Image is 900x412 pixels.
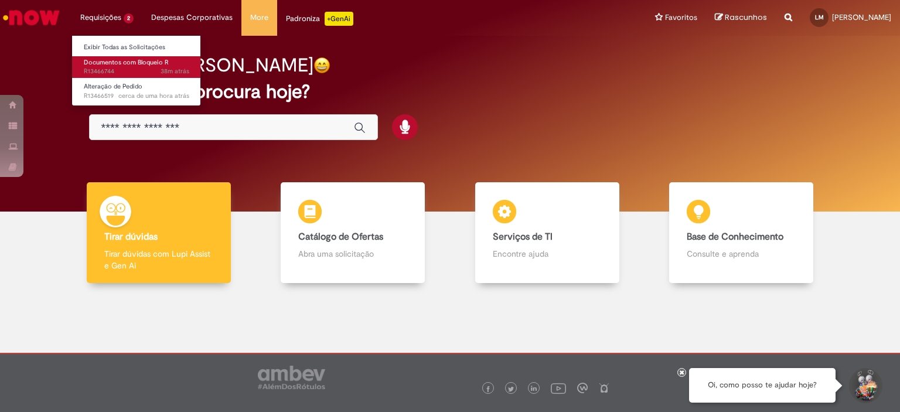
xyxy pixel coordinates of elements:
[325,12,353,26] p: +GenAi
[298,248,407,260] p: Abra uma solicitação
[104,231,158,243] b: Tirar dúvidas
[84,82,142,91] span: Alteração de Pedido
[80,12,121,23] span: Requisições
[715,12,767,23] a: Rascunhos
[84,58,169,67] span: Documentos com Bloqueio R
[508,386,514,392] img: logo_footer_twitter.png
[256,182,451,284] a: Catálogo de Ofertas Abra uma solicitação
[71,35,201,106] ul: Requisições
[689,368,836,403] div: Oi, como posso te ajudar hoje?
[84,91,189,101] span: R13466519
[118,91,189,100] time: 01/09/2025 09:13:56
[665,12,697,23] span: Favoritos
[531,386,537,393] img: logo_footer_linkedin.png
[104,248,213,271] p: Tirar dúvidas com Lupi Assist e Gen Ai
[450,182,645,284] a: Serviços de TI Encontre ajuda
[258,366,325,389] img: logo_footer_ambev_rotulo_gray.png
[250,12,268,23] span: More
[89,81,812,102] h2: O que você procura hoje?
[815,13,824,21] span: LM
[286,12,353,26] div: Padroniza
[1,6,62,29] img: ServiceNow
[313,57,330,74] img: happy-face.png
[687,231,783,243] b: Base de Conhecimento
[551,380,566,396] img: logo_footer_youtube.png
[847,368,882,403] button: Iniciar Conversa de Suporte
[687,248,796,260] p: Consulte e aprenda
[161,67,189,76] span: 38m atrás
[84,67,189,76] span: R13466744
[725,12,767,23] span: Rascunhos
[161,67,189,76] time: 01/09/2025 09:46:22
[832,12,891,22] span: [PERSON_NAME]
[151,12,233,23] span: Despesas Corporativas
[485,386,491,392] img: logo_footer_facebook.png
[298,231,383,243] b: Catálogo de Ofertas
[577,383,588,393] img: logo_footer_workplace.png
[72,56,201,78] a: Aberto R13466744 : Documentos com Bloqueio R
[89,55,313,76] h2: Bom dia, [PERSON_NAME]
[62,182,256,284] a: Tirar dúvidas Tirar dúvidas com Lupi Assist e Gen Ai
[124,13,134,23] span: 2
[645,182,839,284] a: Base de Conhecimento Consulte e aprenda
[72,41,201,54] a: Exibir Todas as Solicitações
[72,80,201,102] a: Aberto R13466519 : Alteração de Pedido
[118,91,189,100] span: cerca de uma hora atrás
[493,248,602,260] p: Encontre ajuda
[599,383,609,393] img: logo_footer_naosei.png
[493,231,553,243] b: Serviços de TI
